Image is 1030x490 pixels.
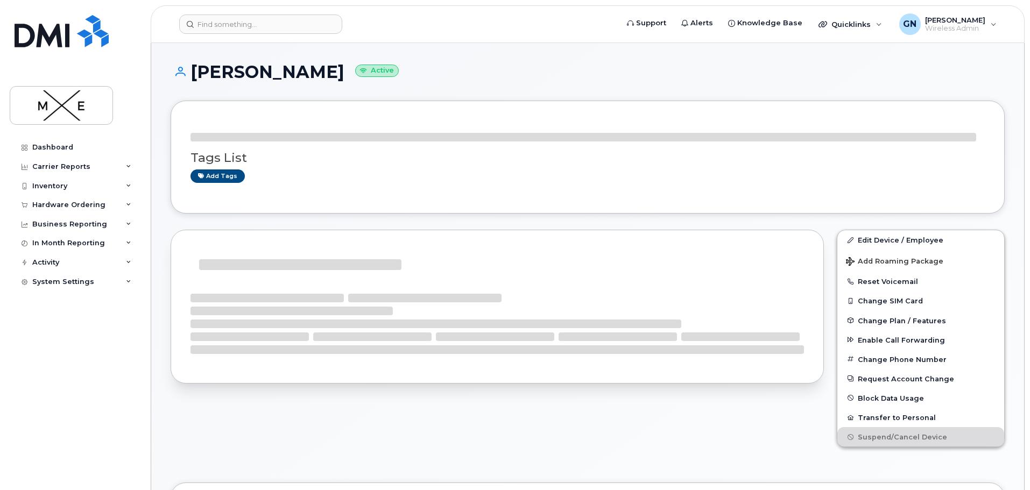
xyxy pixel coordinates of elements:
button: Change Phone Number [837,350,1004,369]
span: Change Plan / Features [858,316,946,324]
a: Add tags [191,169,245,183]
button: Add Roaming Package [837,250,1004,272]
span: Add Roaming Package [846,257,943,267]
button: Change Plan / Features [837,311,1004,330]
button: Suspend/Cancel Device [837,427,1004,446]
span: Suspend/Cancel Device [858,433,947,441]
h3: Tags List [191,151,985,165]
small: Active [355,65,399,77]
button: Reset Voicemail [837,272,1004,291]
button: Transfer to Personal [837,408,1004,427]
button: Request Account Change [837,369,1004,388]
button: Change SIM Card [837,291,1004,310]
h1: [PERSON_NAME] [171,62,1005,81]
a: Edit Device / Employee [837,230,1004,250]
button: Enable Call Forwarding [837,330,1004,350]
span: Enable Call Forwarding [858,336,945,344]
button: Block Data Usage [837,388,1004,408]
